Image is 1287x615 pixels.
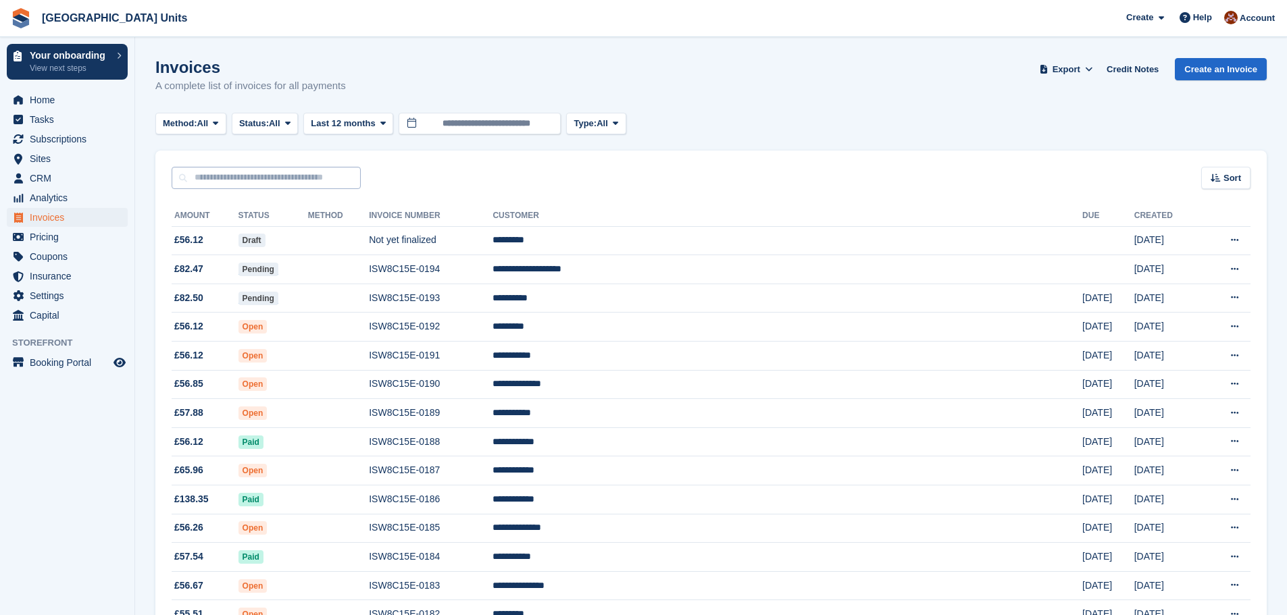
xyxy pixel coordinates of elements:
[1082,456,1134,485] td: [DATE]
[1082,370,1134,399] td: [DATE]
[238,435,263,449] span: Paid
[1175,58,1267,80] a: Create an Invoice
[7,90,128,109] a: menu
[1134,313,1201,342] td: [DATE]
[174,520,203,535] span: £56.26
[1101,58,1164,80] a: Credit Notes
[369,342,493,371] td: ISW8C15E-0191
[269,117,280,130] span: All
[311,117,375,130] span: Last 12 months
[30,62,110,74] p: View next steps
[1134,342,1201,371] td: [DATE]
[7,149,128,168] a: menu
[1224,11,1238,24] img: Laura Clinnick
[7,130,128,149] a: menu
[7,188,128,207] a: menu
[7,208,128,227] a: menu
[174,463,203,477] span: £65.96
[232,113,298,135] button: Status: All
[1053,63,1080,76] span: Export
[1082,485,1134,514] td: [DATE]
[30,286,111,305] span: Settings
[1036,58,1096,80] button: Export
[1082,313,1134,342] td: [DATE]
[155,78,346,94] p: A complete list of invoices for all payments
[1082,342,1134,371] td: [DATE]
[1134,485,1201,514] td: [DATE]
[1134,370,1201,399] td: [DATE]
[11,8,31,28] img: stora-icon-8386f47178a22dfd0bd8f6a31ec36ba5ce8667c1dd55bd0f319d3a0aa187defe.svg
[238,579,268,593] span: Open
[1240,11,1275,25] span: Account
[238,550,263,564] span: Paid
[174,377,203,391] span: £56.85
[308,205,369,227] th: Method
[1082,284,1134,313] td: [DATE]
[1082,514,1134,543] td: [DATE]
[7,286,128,305] a: menu
[7,44,128,80] a: Your onboarding View next steps
[30,267,111,286] span: Insurance
[1126,11,1153,24] span: Create
[174,492,209,506] span: £138.35
[163,117,197,130] span: Method:
[1134,456,1201,485] td: [DATE]
[30,51,110,60] p: Your onboarding
[174,291,203,305] span: £82.50
[238,292,278,305] span: Pending
[7,353,128,372] a: menu
[172,205,238,227] th: Amount
[7,169,128,188] a: menu
[7,228,128,246] a: menu
[369,571,493,600] td: ISW8C15E-0183
[369,284,493,313] td: ISW8C15E-0193
[369,313,493,342] td: ISW8C15E-0192
[566,113,626,135] button: Type: All
[1134,514,1201,543] td: [DATE]
[238,205,308,227] th: Status
[238,377,268,391] span: Open
[155,113,226,135] button: Method: All
[369,485,493,514] td: ISW8C15E-0186
[174,348,203,363] span: £56.12
[30,228,111,246] span: Pricing
[369,456,493,485] td: ISW8C15E-0187
[1134,571,1201,600] td: [DATE]
[1134,284,1201,313] td: [DATE]
[174,550,203,564] span: £57.54
[12,336,134,350] span: Storefront
[369,514,493,543] td: ISW8C15E-0185
[369,427,493,456] td: ISW8C15E-0188
[1134,543,1201,572] td: [DATE]
[238,521,268,535] span: Open
[36,7,193,29] a: [GEOGRAPHIC_DATA] Units
[174,233,203,247] span: £56.12
[7,267,128,286] a: menu
[174,406,203,420] span: £57.88
[197,117,209,130] span: All
[238,234,266,247] span: Draft
[303,113,393,135] button: Last 12 months
[111,354,128,371] a: Preview store
[369,255,493,284] td: ISW8C15E-0194
[238,349,268,363] span: Open
[7,110,128,129] a: menu
[7,247,128,266] a: menu
[369,226,493,255] td: Not yet finalized
[30,130,111,149] span: Subscriptions
[239,117,269,130] span: Status:
[1134,255,1201,284] td: [DATE]
[493,205,1082,227] th: Customer
[369,370,493,399] td: ISW8C15E-0190
[1134,205,1201,227] th: Created
[597,117,608,130] span: All
[369,399,493,428] td: ISW8C15E-0189
[238,493,263,506] span: Paid
[30,169,111,188] span: CRM
[1134,399,1201,428] td: [DATE]
[30,188,111,207] span: Analytics
[1223,171,1241,185] span: Sort
[238,263,278,276] span: Pending
[369,205,493,227] th: Invoice Number
[574,117,597,130] span: Type:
